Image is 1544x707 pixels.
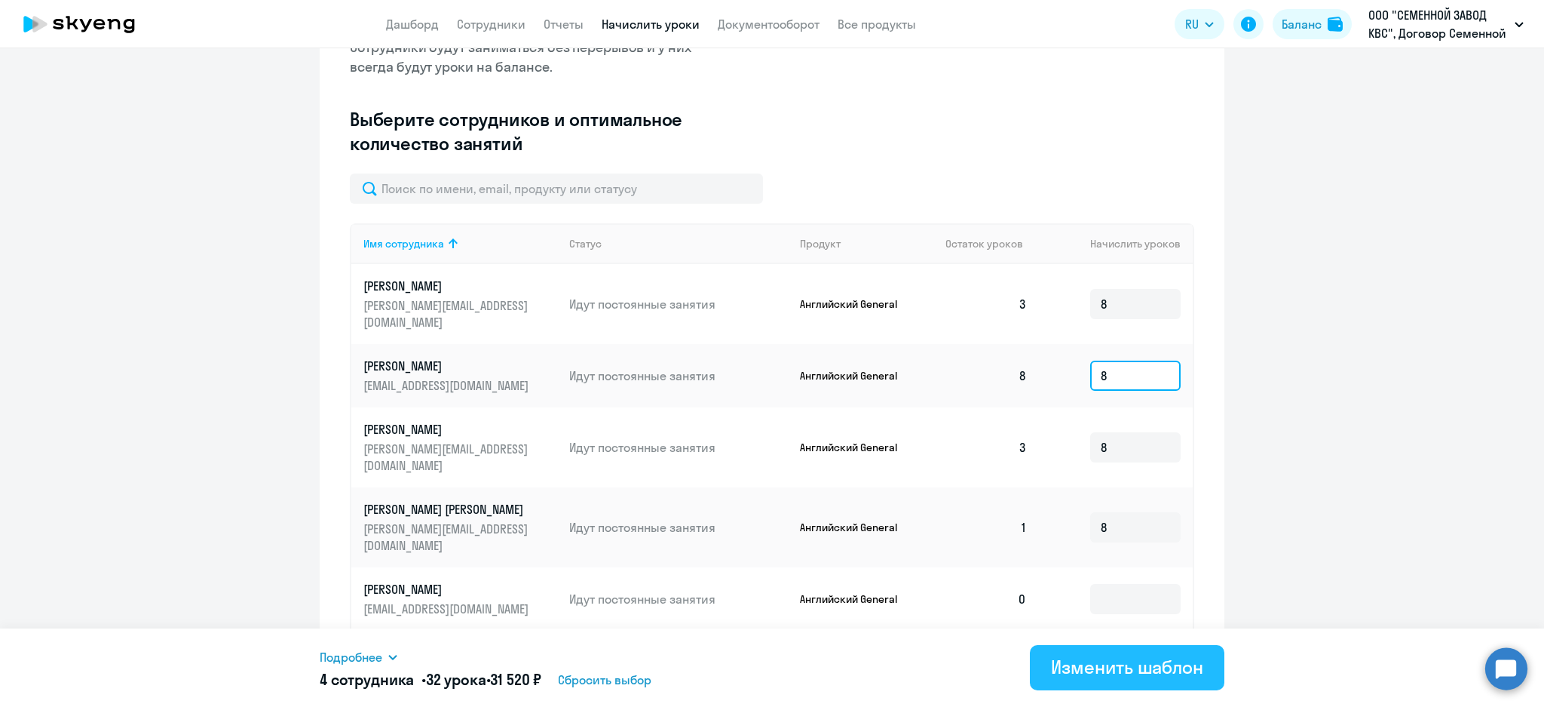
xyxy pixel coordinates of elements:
[838,17,916,32] a: Все продукты
[569,237,602,251] div: Статус
[1175,9,1224,39] button: RU
[800,237,934,251] div: Продукт
[569,591,788,607] p: Идут постоянные занятия
[363,601,532,617] p: [EMAIL_ADDRESS][DOMAIN_NAME]
[350,174,763,204] input: Поиск по имени, email, продукту или статусу
[363,278,557,330] a: [PERSON_NAME][PERSON_NAME][EMAIL_ADDRESS][DOMAIN_NAME]
[363,237,444,251] div: Имя сотрудника
[363,297,532,330] p: [PERSON_NAME][EMAIL_ADDRESS][DOMAIN_NAME]
[569,367,788,384] p: Идут постоянные занятия
[1361,6,1531,42] button: ООО "СЕМЕННОЙ ЗАВОД КВС", Договор Семенной завод КВС
[363,581,557,617] a: [PERSON_NAME][EMAIL_ADDRESS][DOMAIN_NAME]
[363,521,532,554] p: [PERSON_NAME][EMAIL_ADDRESS][DOMAIN_NAME]
[1282,15,1322,33] div: Баланс
[426,670,486,689] span: 32 урока
[363,421,532,438] p: [PERSON_NAME]
[800,521,913,534] p: Английский General
[1039,223,1193,264] th: Начислить уроков
[800,237,841,251] div: Продукт
[933,344,1039,407] td: 8
[320,648,382,666] span: Подробнее
[800,297,913,311] p: Английский General
[363,501,557,554] a: [PERSON_NAME] [PERSON_NAME][PERSON_NAME][EMAIL_ADDRESS][DOMAIN_NAME]
[1273,9,1352,39] button: Балансbalance
[363,421,557,474] a: [PERSON_NAME][PERSON_NAME][EMAIL_ADDRESS][DOMAIN_NAME]
[933,264,1039,344] td: 3
[363,358,532,374] p: [PERSON_NAME]
[363,278,532,294] p: [PERSON_NAME]
[800,441,913,454] p: Английский General
[544,17,584,32] a: Отчеты
[363,358,557,394] a: [PERSON_NAME][EMAIL_ADDRESS][DOMAIN_NAME]
[363,441,532,474] p: [PERSON_NAME][EMAIL_ADDRESS][DOMAIN_NAME]
[933,567,1039,631] td: 0
[558,671,651,689] span: Сбросить выбор
[569,519,788,536] p: Идут постоянные занятия
[363,581,532,598] p: [PERSON_NAME]
[1368,6,1509,42] p: ООО "СЕМЕННОЙ ЗАВОД КВС", Договор Семенной завод КВС
[363,501,532,518] p: [PERSON_NAME] [PERSON_NAME]
[800,592,913,606] p: Английский General
[718,17,819,32] a: Документооборот
[363,237,557,251] div: Имя сотрудника
[1328,17,1343,32] img: balance
[490,670,541,689] span: 31 520 ₽
[569,296,788,312] p: Идут постоянные занятия
[1030,645,1224,690] button: Изменить шаблон
[320,669,541,690] h5: 4 сотрудника • •
[800,369,913,383] p: Английский General
[933,407,1039,487] td: 3
[945,237,1039,251] div: Остаток уроков
[945,237,1023,251] span: Остаток уроков
[363,377,532,394] p: [EMAIL_ADDRESS][DOMAIN_NAME]
[457,17,525,32] a: Сотрудники
[602,17,700,32] a: Начислить уроки
[350,107,731,155] h3: Выберите сотрудников и оптимальное количество занятий
[933,487,1039,567] td: 1
[386,17,439,32] a: Дашборд
[569,439,788,456] p: Идут постоянные занятия
[1051,655,1203,679] div: Изменить шаблон
[569,237,788,251] div: Статус
[1185,15,1199,33] span: RU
